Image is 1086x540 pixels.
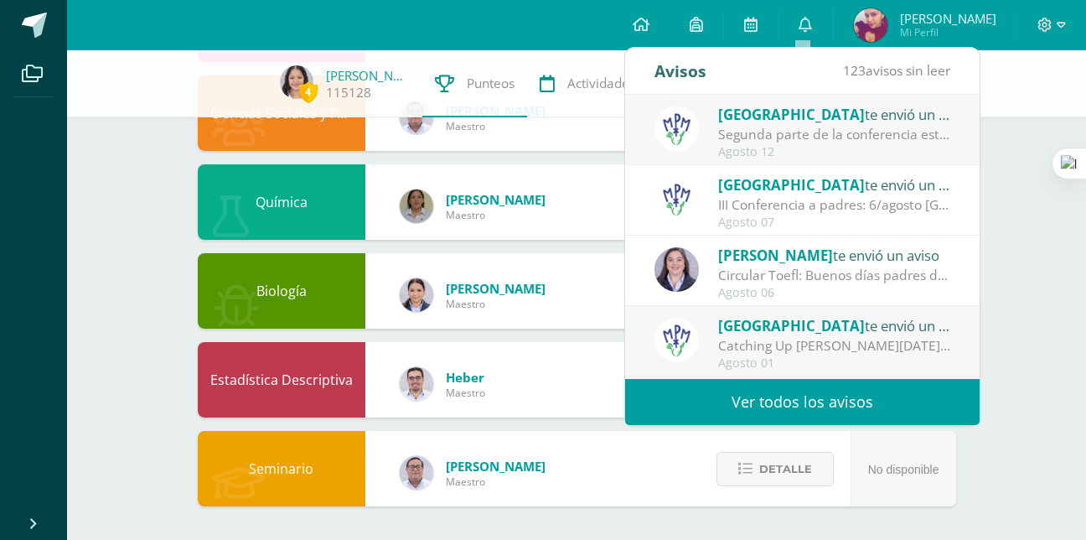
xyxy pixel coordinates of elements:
[198,431,365,506] div: Seminario
[759,454,812,485] span: Detalle
[716,452,834,486] button: Detalle
[446,191,546,208] span: [PERSON_NAME]
[718,266,951,285] div: Circular Toefl: Buenos días padres de familia, adjunto comparto circular informativa de la evalua...
[718,145,951,159] div: Agosto 12
[446,475,546,489] span: Maestro
[654,48,706,94] div: Avisos
[446,119,546,133] span: Maestro
[446,280,546,297] span: [PERSON_NAME]
[446,386,485,400] span: Maestro
[198,342,365,418] div: Estadística Descriptiva
[299,81,318,102] span: 4
[718,316,865,335] span: [GEOGRAPHIC_DATA]
[718,356,951,371] div: Agosto 01
[718,215,951,230] div: Agosto 07
[198,253,365,329] div: Biología
[843,61,866,80] span: 123
[718,175,865,195] span: [GEOGRAPHIC_DATA]
[400,278,433,312] img: 855b3dd62270c154f2b859b7888d8297.png
[625,379,980,425] a: Ver todos los avisos
[900,25,996,39] span: Mi Perfil
[718,125,951,144] div: Segunda parte de la conferencia este 14 de agosto: más herramientas, más conexión: Estimados padr...
[718,105,865,124] span: [GEOGRAPHIC_DATA]
[854,8,887,42] img: 56fa8ae54895f260aaa680a71fb556c5.png
[868,463,939,476] span: No disponible
[446,458,546,475] span: [PERSON_NAME]
[527,50,648,117] a: Actividades
[718,244,951,266] div: te envió un aviso
[654,177,699,221] img: a3978fa95217fc78923840df5a445bcb.png
[654,247,699,292] img: b68c9b86ef416db282ff1cc2f15ba7dc.png
[843,61,950,80] span: avisos sin leer
[326,67,410,84] a: [PERSON_NAME]
[900,10,996,27] span: [PERSON_NAME]
[467,75,515,92] span: Punteos
[654,106,699,151] img: a3978fa95217fc78923840df5a445bcb.png
[718,246,833,265] span: [PERSON_NAME]
[422,50,527,117] a: Punteos
[446,208,546,222] span: Maestro
[198,164,365,240] div: Química
[446,369,485,386] span: Heber
[718,336,951,356] div: Catching Up de Agosto 2025: Estimados padres de familia: Compartimos con ustedes el Catching Up d...
[400,367,433,401] img: 54231652241166600daeb3395b4f1510.png
[718,286,951,300] div: Agosto 06
[654,318,699,362] img: a3978fa95217fc78923840df5a445bcb.png
[326,84,371,101] a: 115128
[280,65,313,99] img: a7ee6d70d80002b2e40dc5bf61ca7e6f.png
[718,174,951,195] div: te envió un aviso
[718,103,951,125] div: te envió un aviso
[446,297,546,311] span: Maestro
[400,190,433,223] img: 3af43c4f3931345fadf8ce10480f33e2.png
[718,314,951,336] div: te envió un aviso
[718,195,951,215] div: III Conferencia a padres: 6/agosto Asunto: ¡Los esperamos el jueves 14 de agosto para seguir fort...
[400,456,433,490] img: 5778bd7e28cf89dedf9ffa8080fc1cd8.png
[567,75,635,92] span: Actividades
